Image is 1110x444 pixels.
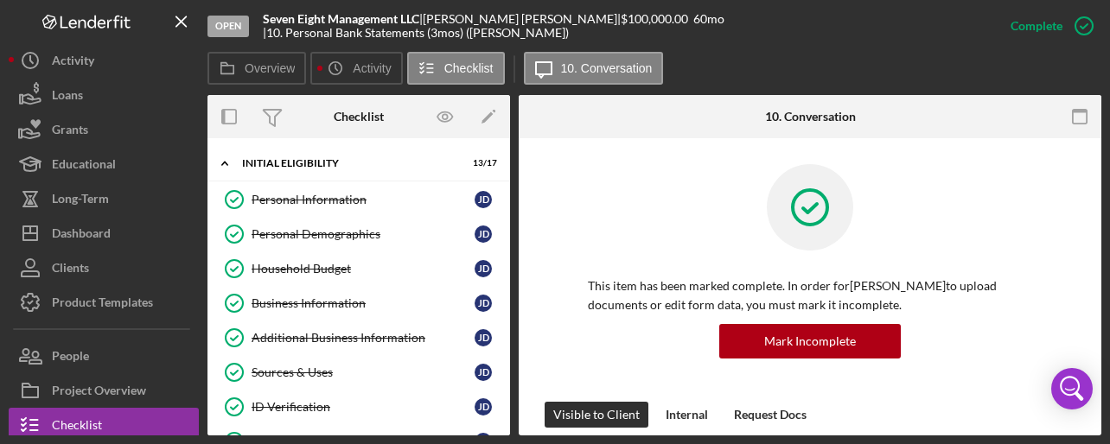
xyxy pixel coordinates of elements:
div: Personal Demographics [252,227,475,241]
div: Visible to Client [553,402,640,428]
div: Household Budget [252,262,475,276]
div: J D [475,191,492,208]
div: Project Overview [52,373,146,412]
div: Initial Eligibility [242,158,454,168]
button: People [9,339,199,373]
div: 60 mo [693,12,724,26]
a: ID VerificationJD [216,390,501,424]
button: Product Templates [9,285,199,320]
button: Overview [207,52,306,85]
a: Sources & UsesJD [216,355,501,390]
div: Open [207,16,249,37]
div: Loans [52,78,83,117]
button: 10. Conversation [524,52,664,85]
p: This item has been marked complete. In order for [PERSON_NAME] to upload documents or edit form d... [588,276,1032,315]
div: Additional Business Information [252,331,475,345]
div: Sources & Uses [252,365,475,379]
label: Checklist [444,61,494,75]
div: ID Verification [252,400,475,414]
div: Open Intercom Messenger [1051,368,1093,409]
div: Checklist [334,110,384,124]
div: J D [475,364,492,381]
div: Grants [52,112,88,151]
button: Checklist [9,408,199,442]
div: J D [475,260,492,277]
a: Household BudgetJD [216,251,501,286]
label: Overview [245,61,295,75]
div: | [263,12,423,26]
div: Activity [52,43,94,82]
button: Dashboard [9,216,199,251]
label: Activity [353,61,391,75]
div: Educational [52,147,116,186]
div: [PERSON_NAME] [PERSON_NAME] | [423,12,621,26]
label: 10. Conversation [561,61,653,75]
div: 10. Conversation [765,110,856,124]
button: Activity [9,43,199,78]
div: Clients [52,251,89,289]
div: J D [475,329,492,346]
button: Complete [993,9,1101,43]
a: Personal InformationJD [216,182,501,217]
button: Activity [310,52,402,85]
button: Clients [9,251,199,285]
div: | 10. Personal Bank Statements (3mos) ([PERSON_NAME]) [263,26,569,40]
button: Internal [657,402,717,428]
div: Personal Information [252,193,475,206]
button: Educational [9,147,199,181]
div: Business Information [252,296,475,310]
div: Product Templates [52,285,153,324]
div: $100,000.00 [621,12,693,26]
button: Request Docs [725,402,815,428]
button: Grants [9,112,199,147]
b: Seven Eight Management LLC [263,11,419,26]
a: Additional Business InformationJD [216,320,501,355]
button: Project Overview [9,373,199,408]
div: Internal [666,402,708,428]
div: People [52,339,89,377]
div: J D [475,295,492,312]
div: 13 / 17 [466,158,497,168]
a: Business InformationJD [216,286,501,320]
div: Request Docs [734,402,807,428]
button: Loans [9,78,199,112]
div: Long-Term [52,181,109,220]
div: Mark Incomplete [764,324,856,358]
div: Dashboard [52,216,111,255]
div: Complete [1011,9,1062,43]
div: J D [475,398,492,415]
button: Mark Incomplete [719,324,901,358]
button: Checklist [407,52,505,85]
a: Personal DemographicsJD [216,217,501,251]
div: J D [475,225,492,243]
button: Visible to Client [545,402,648,428]
button: Long-Term [9,181,199,216]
